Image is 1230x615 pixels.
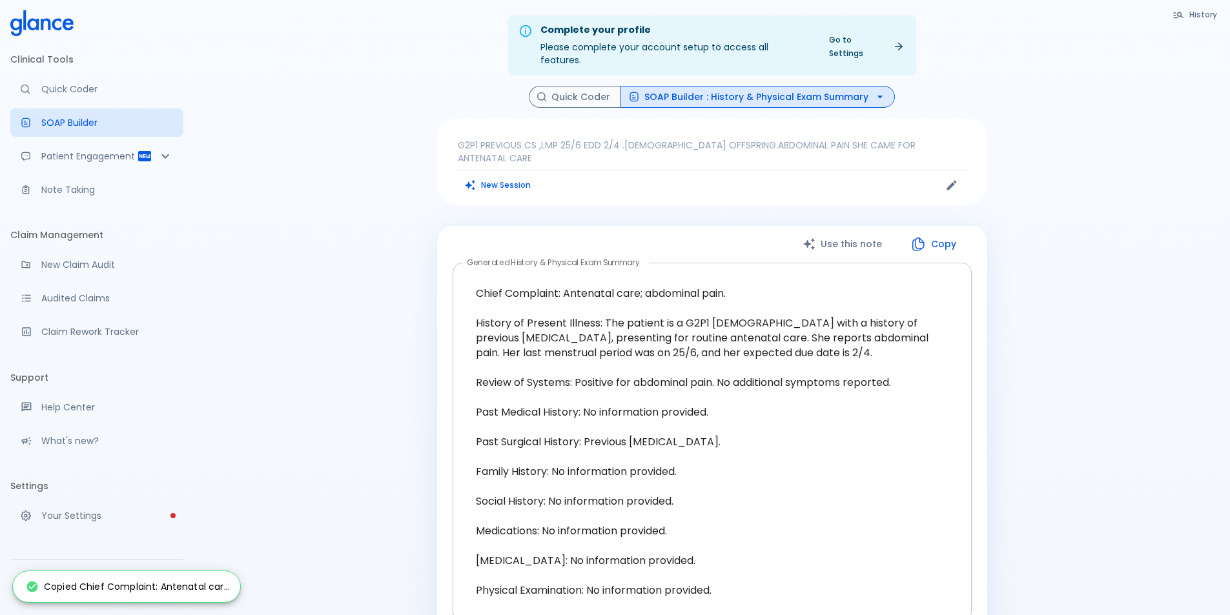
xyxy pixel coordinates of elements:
a: Please complete account setup [10,501,183,530]
p: Your Settings [41,509,173,522]
p: Quick Coder [41,83,173,96]
a: View audited claims [10,284,183,312]
p: New Claim Audit [41,258,173,271]
li: Support [10,362,183,393]
div: Patient Reports & Referrals [10,142,183,170]
button: Clears all inputs and results. [458,176,538,194]
p: Patient Engagement [41,150,137,163]
a: Monitor progress of claim corrections [10,318,183,346]
p: What's new? [41,434,173,447]
div: Please complete your account setup to access all features. [540,19,811,72]
button: Quick Coder [529,86,621,108]
div: Copied Chief Complaint: Antenatal car... [26,575,230,598]
a: Audit a new claim [10,250,183,279]
a: Get help from our support team [10,393,183,421]
a: Go to Settings [821,30,911,63]
p: Help Center [41,401,173,414]
textarea: Chief Complaint: Antenatal care; abdominal pain. History of Present Illness: The patient is a G2P... [462,273,963,610]
p: SOAP Builder [41,116,173,129]
button: Edit [942,176,961,195]
button: Copy [897,231,972,257]
li: Claim Management [10,219,183,250]
p: Claim Rework Tracker [41,325,173,338]
a: Docugen: Compose a clinical documentation in seconds [10,108,183,137]
button: SOAP Builder : History & Physical Exam Summary [620,86,895,108]
a: Moramiz: Find ICD10AM codes instantly [10,75,183,103]
button: Use this note [790,231,897,257]
a: Advanced note-taking [10,176,183,204]
div: [PERSON_NAME]raha medical polyclinic [10,565,183,610]
div: Complete your profile [540,23,811,37]
div: Recent updates and feature releases [10,427,183,455]
p: Audited Claims [41,292,173,305]
li: Settings [10,470,183,501]
li: Clinical Tools [10,44,183,75]
p: Note Taking [41,183,173,196]
p: G2P1 PREVIOUS CS ,LMP 25/6 EDD 2/4 .[DEMOGRAPHIC_DATA] OFFSPRING.ABDOMINAL PAIN SHE CAME FOR ANTE... [458,139,967,165]
button: History [1166,5,1225,24]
